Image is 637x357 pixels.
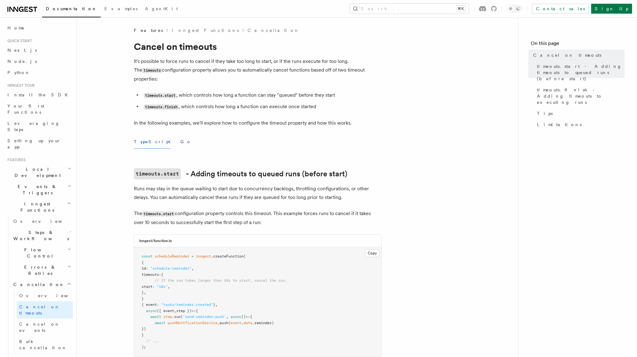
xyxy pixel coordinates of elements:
[139,238,172,243] h3: inngest/function.ts
[456,6,465,12] kbd: ⌘K
[231,315,241,319] span: async
[591,4,632,14] a: Sign Up
[42,2,101,17] a: Documentation
[7,48,37,53] span: Next.js
[168,321,217,325] span: pushNotificationService
[17,290,73,301] a: Overview
[17,319,73,336] a: Cancel on events
[152,284,155,289] span: :
[142,284,152,289] span: start
[531,40,625,50] h4: On this page
[5,89,73,100] a: Install the SDK
[191,266,194,271] span: ,
[7,121,60,132] span: Leveraging Steps
[19,304,60,315] span: Cancel on timeouts
[11,244,73,262] button: Flow Control
[174,309,176,313] span: ,
[157,302,159,307] span: :
[13,219,77,224] span: Overview
[19,322,60,333] span: Cancel on events
[507,5,522,12] button: Toggle dark mode
[244,254,246,258] span: (
[7,104,44,115] span: Your first Functions
[533,52,601,58] span: Cancel on timeouts
[217,321,228,325] span: .push
[181,315,183,319] span: (
[134,168,181,179] code: timeouts.start
[142,68,162,73] code: timeouts
[5,22,73,33] a: Home
[11,281,64,288] span: Cancellation
[172,27,239,33] a: Inngest Functions
[142,345,146,349] span: );
[250,315,252,319] span: {
[5,56,73,67] a: Node.js
[134,119,382,127] p: In the following examples, we'll explore how to configure the timeout property and how this works.
[7,92,72,97] span: Install the SDK
[155,321,165,325] span: await
[142,260,144,265] span: {
[180,135,191,149] button: Go
[146,309,157,313] span: async
[17,336,73,353] a: Bulk cancellation
[142,254,152,258] span: const
[5,135,73,152] a: Setting up your app
[5,183,68,196] span: Events & Triggers
[144,290,146,295] span: ,
[532,4,589,14] a: Contact sales
[5,83,35,88] span: Inngest tour
[17,301,73,319] a: Cancel on timeouts
[168,284,170,289] span: ,
[11,264,67,276] span: Errors & Retries
[534,119,625,130] a: Limitations
[248,27,300,33] a: Cancellation
[172,315,181,319] span: .run
[7,25,25,31] span: Home
[5,157,26,162] span: Features
[11,247,67,259] span: Flow Control
[101,2,141,17] a: Examples
[365,249,380,257] button: Copy
[134,209,382,227] p: The configuration property controls this timeout. This example forces runs to cancel if it takes ...
[157,284,168,289] span: "10s"
[213,302,215,307] span: }
[531,50,625,61] a: Cancel on timeouts
[146,266,148,271] span: :
[183,315,226,319] span: 'send-reminder-push'
[252,321,274,325] span: .reminder)
[134,27,163,33] span: Features
[134,135,170,149] button: TypeScript
[163,315,172,319] span: step
[241,321,244,325] span: .
[145,6,178,11] span: AgentKit
[141,2,182,17] a: AgentKit
[537,110,553,117] span: Tips
[7,138,61,149] span: Setting up your app
[11,227,73,244] button: Steps & Workflows
[246,315,250,319] span: =>
[150,315,161,319] span: await
[191,254,194,258] span: =
[142,91,382,100] li: , which controls how long a function can stay "queued" before they start
[5,45,73,56] a: Next.js
[150,266,191,271] span: "schedule-reminder"
[228,321,231,325] span: (
[142,211,175,217] code: timeouts.start
[11,262,73,279] button: Errors & Retries
[155,278,287,283] span: // If the run takes longer than 10s to start, cancel the run.
[5,67,73,78] a: Python
[5,100,73,118] a: Your first Functions
[5,201,67,213] span: Inngest Functions
[226,315,228,319] span: ,
[134,41,382,52] h1: Cancel on timeouts
[161,272,163,277] span: {
[144,93,176,98] code: timeouts.start
[537,63,625,82] span: timeouts.start - Adding timeouts to queued runs (before start)
[11,229,69,242] span: Steps & Workflows
[142,302,157,307] span: { event
[104,6,138,11] span: Examples
[196,309,198,313] span: {
[134,184,382,202] p: Runs may stay in the queue waiting to start due to concurrency backlogs, throttling configuration...
[211,254,244,258] span: .createFunction
[146,339,159,343] span: // ...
